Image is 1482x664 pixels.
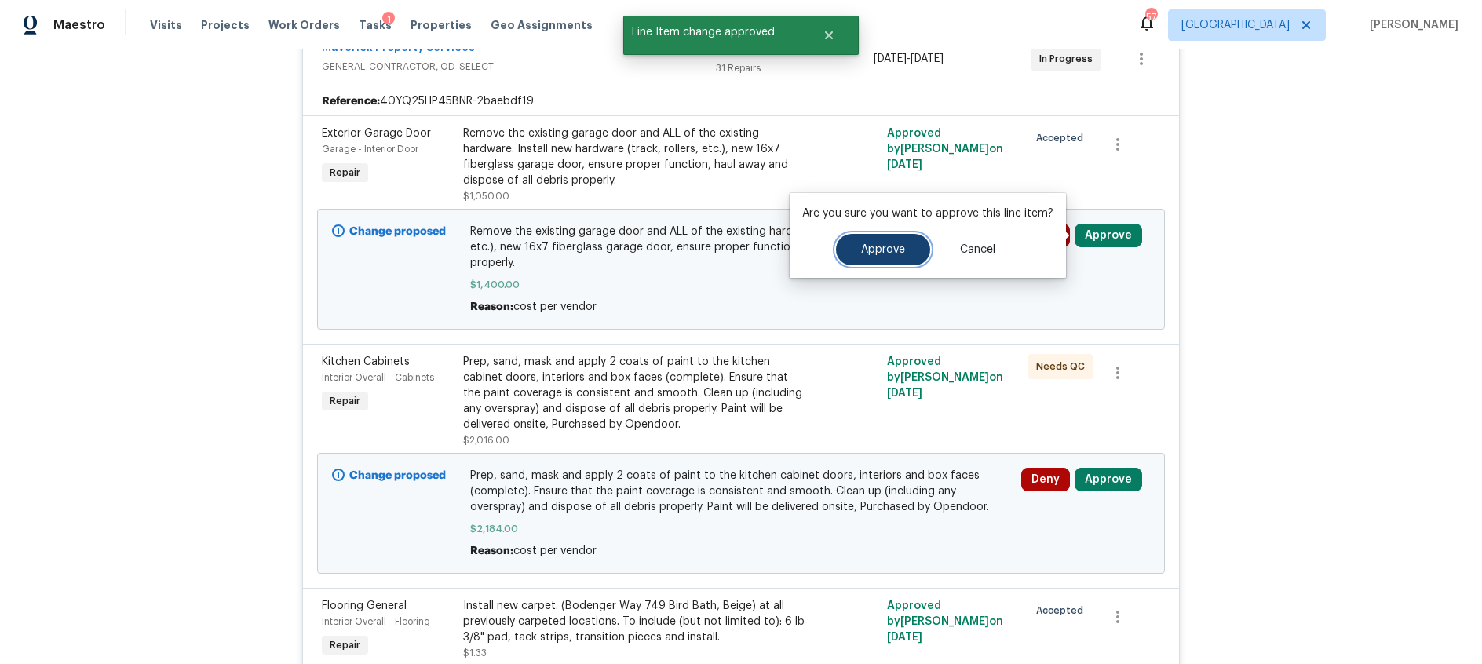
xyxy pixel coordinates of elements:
span: $1,050.00 [463,192,509,201]
p: Are you sure you want to approve this line item? [802,206,1053,221]
span: Interior Overall - Cabinets [322,373,434,382]
div: 40YQ25HP45BNR-2baebdf19 [303,87,1179,115]
span: Accepted [1036,603,1090,618]
span: Approve [861,244,905,256]
span: Cancel [960,244,995,256]
span: Approved by [PERSON_NAME] on [887,128,1003,170]
span: Flooring General [322,600,407,611]
button: Approve [836,234,930,265]
div: 31 Repairs [716,60,874,76]
span: Accepted [1036,130,1090,146]
span: Visits [150,17,182,33]
div: Remove the existing garage door and ALL of the existing hardware. Install new hardware (track, ro... [463,126,807,188]
span: Needs QC [1036,359,1091,374]
b: Change proposed [349,470,446,481]
span: [DATE] [887,388,922,399]
span: [DATE] [874,53,907,64]
span: $2,016.00 [463,436,509,445]
button: Approve [1075,468,1142,491]
span: Prep, sand, mask and apply 2 coats of paint to the kitchen cabinet doors, interiors and box faces... [470,468,1013,515]
span: cost per vendor [513,545,597,556]
span: Tasks [359,20,392,31]
span: Approved by [PERSON_NAME] on [887,356,1003,399]
b: Change proposed [349,226,446,237]
span: [GEOGRAPHIC_DATA] [1181,17,1290,33]
span: Work Orders [268,17,340,33]
span: Garage - Interior Door [322,144,418,154]
span: In Progress [1039,51,1099,67]
span: [DATE] [887,632,922,643]
span: Reason: [470,545,513,556]
span: Reason: [470,301,513,312]
span: Approved by [PERSON_NAME] on [887,600,1003,643]
div: 1 [382,12,395,27]
span: Remove the existing garage door and ALL of the existing hardware. Install new hardware (track, ro... [470,224,1013,271]
button: Deny [1021,468,1070,491]
span: Line Item change approved [623,16,803,49]
span: [PERSON_NAME] [1363,17,1458,33]
span: [DATE] [911,53,944,64]
span: Repair [323,637,367,653]
span: Geo Assignments [491,17,593,33]
span: $1.33 [463,648,487,658]
span: $1,400.00 [470,277,1013,293]
span: Repair [323,393,367,409]
div: Install new carpet. (Bodenger Way 749 Bird Bath, Beige) at all previously carpeted locations. To ... [463,598,807,645]
span: Repair [323,165,367,181]
b: Reference: [322,93,380,109]
div: Prep, sand, mask and apply 2 coats of paint to the kitchen cabinet doors, interiors and box faces... [463,354,807,432]
span: - [874,51,944,67]
span: [DATE] [887,159,922,170]
span: cost per vendor [513,301,597,312]
button: Cancel [935,234,1020,265]
span: $2,184.00 [470,521,1013,537]
div: 57 [1145,9,1156,25]
span: Projects [201,17,250,33]
span: GENERAL_CONTRACTOR, OD_SELECT [322,59,716,75]
button: Close [803,20,855,51]
span: Kitchen Cabinets [322,356,410,367]
span: Exterior Garage Door [322,128,431,139]
button: Approve [1075,224,1142,247]
span: Interior Overall - Flooring [322,617,430,626]
span: Properties [411,17,472,33]
span: Maestro [53,17,105,33]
